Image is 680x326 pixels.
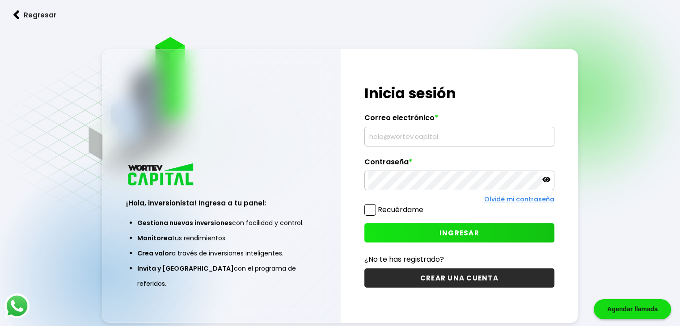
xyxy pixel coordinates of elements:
li: con facilidad y control. [137,215,305,230]
li: tus rendimientos. [137,230,305,246]
input: hola@wortev.capital [368,127,550,146]
label: Correo electrónico [364,113,554,127]
img: flecha izquierda [13,10,20,20]
img: logos_whatsapp-icon.242b2217.svg [4,293,30,318]
h1: Inicia sesión [364,83,554,104]
p: ¿No te has registrado? [364,254,554,265]
a: ¿No te has registrado?CREAR UNA CUENTA [364,254,554,288]
span: Invita y [GEOGRAPHIC_DATA] [137,264,234,273]
img: logo_wortev_capital [126,162,197,188]
span: Monitorea [137,234,172,242]
span: Crea valor [137,249,172,258]
div: Agendar llamada [594,299,671,319]
label: Contraseña [364,158,554,171]
button: INGRESAR [364,223,554,242]
span: Gestiona nuevas inversiones [137,218,232,227]
li: con el programa de referidos. [137,261,305,291]
li: a través de inversiones inteligentes. [137,246,305,261]
h3: ¡Hola, inversionista! Ingresa a tu panel: [126,198,316,208]
span: INGRESAR [439,228,479,238]
a: Olvidé mi contraseña [484,195,554,204]
label: Recuérdame [378,205,423,215]
button: CREAR UNA CUENTA [364,268,554,288]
